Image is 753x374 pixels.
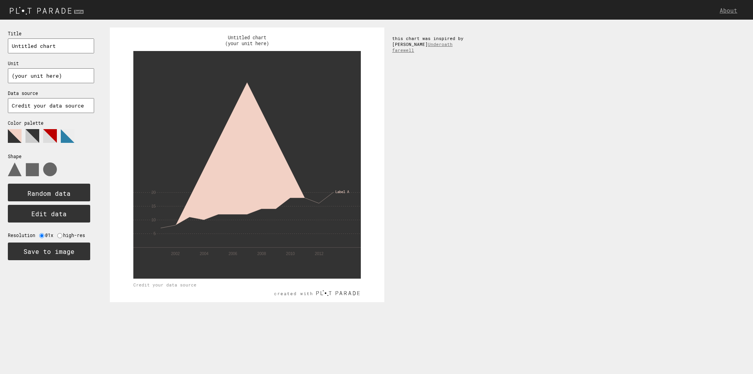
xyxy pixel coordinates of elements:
button: Edit data [8,205,90,223]
tspan: 2010 [286,252,295,256]
a: About [720,7,741,14]
label: Resolution [8,232,39,238]
tspan: 20 [151,190,156,195]
text: Random data [27,189,71,197]
p: Title [8,31,94,36]
tspan: 15 [151,204,156,208]
label: high-res [63,232,89,238]
tspan: 10 [151,218,156,222]
tspan: 2002 [171,252,180,256]
tspan: 5 [153,232,156,236]
tspan: 2008 [257,252,266,256]
a: Underoath farewell [392,41,453,53]
button: Save to image [8,243,90,260]
tspan: 2004 [200,252,209,256]
p: Color palette [8,120,94,126]
p: Unit [8,60,94,66]
div: this chart was inspired by [PERSON_NAME] [384,27,478,61]
p: Data source [8,90,94,96]
tspan: 2012 [315,252,324,256]
text: (your unit here) [225,40,269,46]
p: Shape [8,153,94,159]
tspan: 2006 [229,252,238,256]
text: Untitled chart [228,34,266,40]
text: Credit your data source [133,282,196,288]
label: @1x [45,232,57,238]
tspan: Label A [335,190,349,194]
